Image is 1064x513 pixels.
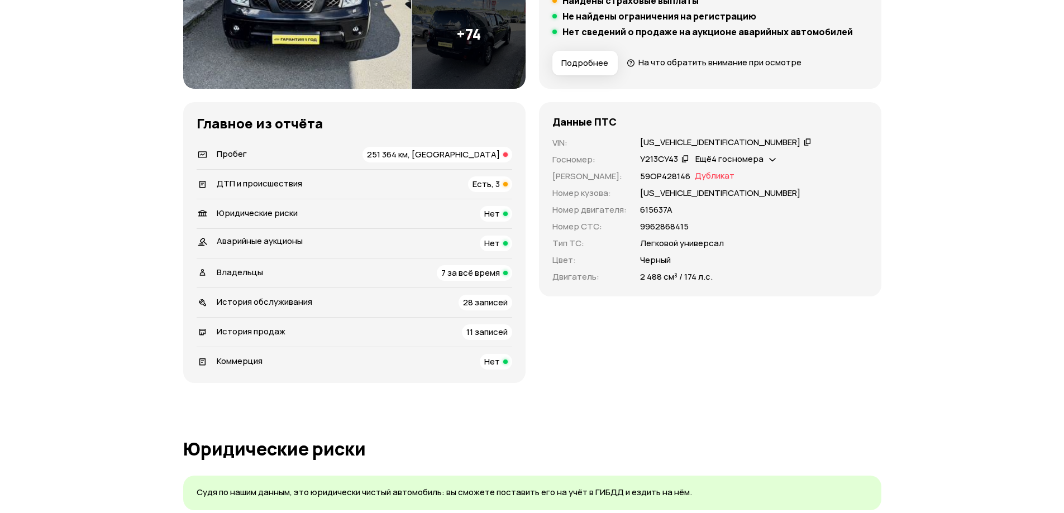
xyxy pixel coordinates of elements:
[552,220,627,233] p: Номер СТС :
[217,296,312,308] span: История обслуживания
[640,254,671,266] p: Черный
[484,208,500,219] span: Нет
[695,153,764,165] span: Ещё 4 госномера
[552,51,618,75] button: Подробнее
[552,116,617,128] h4: Данные ПТС
[197,116,512,131] h3: Главное из отчёта
[627,56,802,68] a: На что обратить внимание при осмотре
[183,439,881,459] h1: Юридические риски
[552,170,627,183] p: [PERSON_NAME] :
[695,170,734,183] span: Дубликат
[367,148,500,160] span: 251 364 км, [GEOGRAPHIC_DATA]
[217,325,285,337] span: История продаж
[466,326,508,338] span: 11 записей
[640,220,689,233] p: 9962868415
[463,296,508,308] span: 28 записей
[552,237,627,250] p: Тип ТС :
[640,204,672,216] p: 615637А
[484,237,500,249] span: Нет
[217,148,247,160] span: Пробег
[217,355,263,367] span: Коммерция
[217,207,298,219] span: Юридические риски
[217,266,263,278] span: Владельцы
[561,57,608,69] span: Подробнее
[552,254,627,266] p: Цвет :
[640,137,800,148] div: [US_VEHICLE_IDENTIFICATION_NUMBER]
[552,137,627,149] p: VIN :
[217,178,302,189] span: ДТП и происшествия
[441,267,500,279] span: 7 за всё время
[552,204,627,216] p: Номер двигателя :
[552,154,627,166] p: Госномер :
[640,170,690,183] p: 59ОР428146
[640,154,678,165] div: У213СУ43
[217,235,303,247] span: Аварийные аукционы
[638,56,801,68] span: На что обратить внимание при осмотре
[552,271,627,283] p: Двигатель :
[484,356,500,367] span: Нет
[552,187,627,199] p: Номер кузова :
[640,237,724,250] p: Легковой универсал
[640,187,800,199] p: [US_VEHICLE_IDENTIFICATION_NUMBER]
[562,26,853,37] h5: Нет сведений о продаже на аукционе аварийных автомобилей
[562,11,756,22] h5: Не найдены ограничения на регистрацию
[197,487,868,498] p: Судя по нашим данным, это юридически чистый автомобиль: вы сможете поставить его на учёт в ГИБДД ...
[640,271,713,283] p: 2 488 см³ / 174 л.с.
[473,178,500,190] span: Есть, 3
